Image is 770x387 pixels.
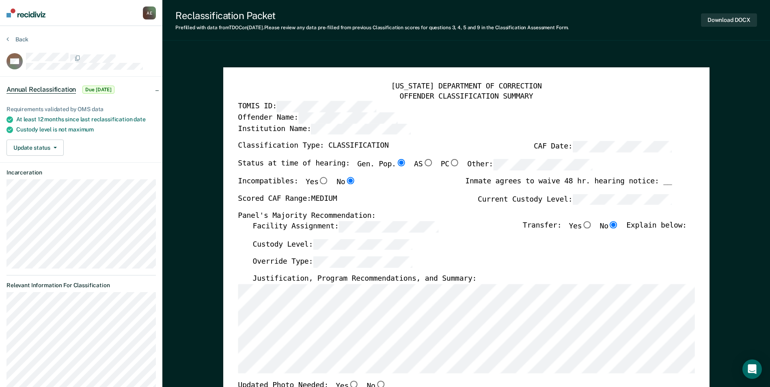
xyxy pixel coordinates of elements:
[582,221,592,228] input: Yes
[16,126,156,133] div: Custody level is not
[238,159,593,177] div: Status at time of hearing:
[6,140,64,156] button: Update status
[6,36,28,43] button: Back
[68,126,94,133] span: maximum
[175,10,569,21] div: Reclassification Packet
[396,159,406,166] input: Gen. Pop.
[252,257,412,268] label: Override Type:
[82,86,114,94] span: Due [DATE]
[313,239,412,250] input: Custody Level:
[523,221,687,239] div: Transfer: Explain below:
[357,159,407,170] label: Gen. Pop.
[238,142,388,153] label: Classification Type: CLASSIFICATION
[572,142,672,153] input: CAF Date:
[252,274,477,284] label: Justification, Program Recommendations, and Summary:
[6,9,45,17] img: Recidiviz
[701,13,757,27] button: Download DOCX
[345,177,356,184] input: No
[6,169,156,176] dt: Incarceration
[449,159,460,166] input: PC
[6,86,76,94] span: Annual Reclassification
[467,159,593,170] label: Other:
[298,112,397,124] input: Offender Name:
[313,257,412,268] input: Override Type:
[175,25,569,30] div: Prefilled with data from TDOC on [DATE] . Please review any data pre-filled from previous Classif...
[311,124,410,135] input: Institution Name:
[16,116,156,123] div: At least 12 months since last reclassification
[569,221,592,232] label: Yes
[238,101,376,113] label: TOMIS ID:
[318,177,329,184] input: Yes
[440,159,459,170] label: PC
[238,112,398,124] label: Offender Name:
[238,194,337,205] label: Scored CAF Range: MEDIUM
[742,359,762,379] div: Open Intercom Messenger
[143,6,156,19] button: AE
[238,82,695,92] div: [US_STATE] DEPARTMENT OF CORRECTION
[238,212,672,221] div: Panel's Majority Recommendation:
[465,177,672,194] div: Inmate agrees to waive 48 hr. hearing notice: __
[143,6,156,19] div: A E
[608,221,619,228] input: No
[6,282,156,289] dt: Relevant Information For Classification
[252,221,438,232] label: Facility Assignment:
[238,177,356,194] div: Incompatibles:
[600,221,619,232] label: No
[493,159,593,170] input: Other:
[534,142,672,153] label: CAF Date:
[478,194,672,205] label: Current Custody Level:
[336,177,356,187] label: No
[134,116,145,123] span: date
[238,124,410,135] label: Institution Name:
[306,177,329,187] label: Yes
[339,221,438,232] input: Facility Assignment:
[414,159,433,170] label: AS
[572,194,672,205] input: Current Custody Level:
[276,101,376,113] input: TOMIS ID:
[6,106,156,113] div: Requirements validated by OMS data
[238,92,695,101] div: OFFENDER CLASSIFICATION SUMMARY
[252,239,412,250] label: Custody Level:
[423,159,433,166] input: AS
